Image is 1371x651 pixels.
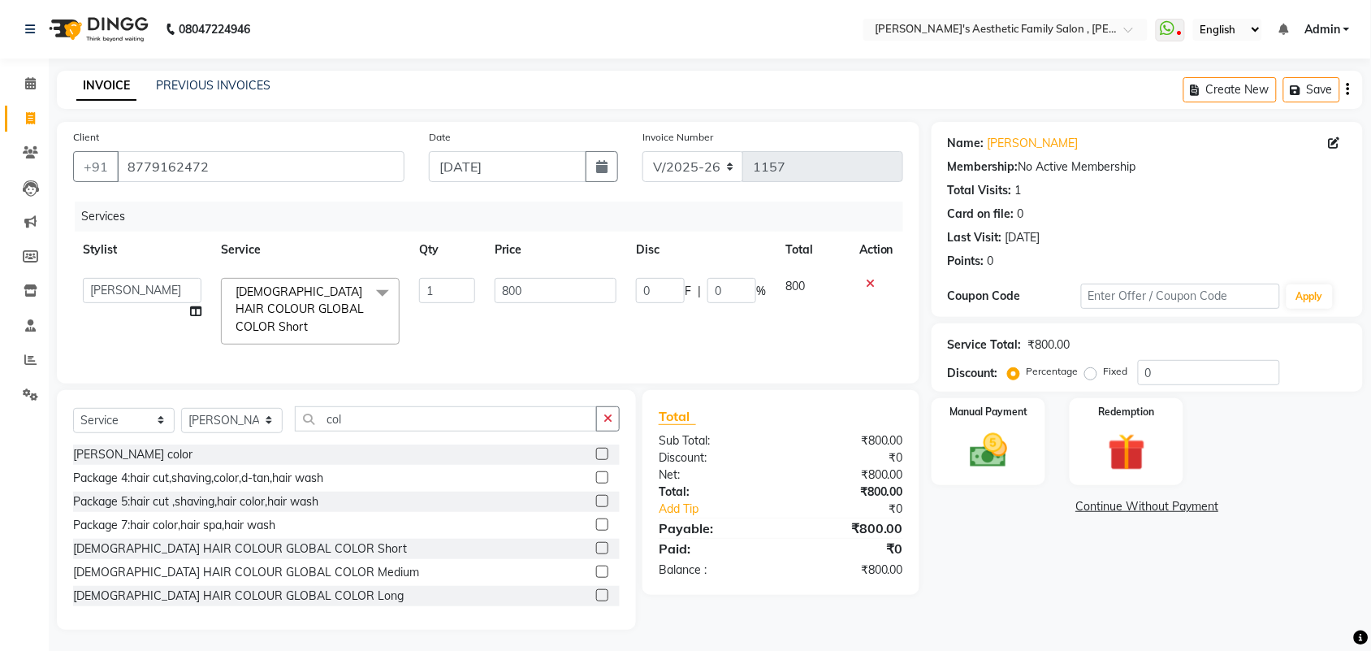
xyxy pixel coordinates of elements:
[756,283,766,300] span: %
[781,484,915,501] div: ₹800.00
[781,539,915,558] div: ₹0
[685,283,691,300] span: F
[948,365,998,382] div: Discount:
[409,232,485,268] th: Qty
[1081,284,1280,309] input: Enter Offer / Coupon Code
[73,540,407,558] div: [DEMOGRAPHIC_DATA] HAIR COLOUR GLOBAL COLOR Short
[647,562,781,579] div: Balance :
[948,135,984,152] div: Name:
[803,501,915,518] div: ₹0
[935,498,1360,515] a: Continue Without Payment
[642,130,713,145] label: Invoice Number
[179,7,250,52] b: 08047224946
[948,206,1014,223] div: Card on file:
[948,253,984,270] div: Points:
[698,283,701,300] span: |
[781,519,915,538] div: ₹800.00
[1104,364,1128,379] label: Fixed
[1304,21,1340,38] span: Admin
[76,72,136,101] a: INVOICE
[647,467,781,484] div: Net:
[948,229,1002,246] div: Last Visit:
[647,432,781,449] div: Sub Total:
[647,484,781,501] div: Total:
[1015,182,1022,199] div: 1
[1183,77,1277,102] button: Create New
[785,279,805,293] span: 800
[1096,429,1157,475] img: _gift.svg
[429,130,451,145] label: Date
[948,182,1012,199] div: Total Visits:
[626,232,776,268] th: Disc
[850,232,903,268] th: Action
[41,7,153,52] img: logo
[295,406,597,432] input: Search or Scan
[1018,206,1024,223] div: 0
[156,78,270,93] a: PREVIOUS INVOICES
[1283,77,1340,102] button: Save
[948,336,1022,354] div: Service Total:
[73,517,275,534] div: Package 7:hair color,hair spa,hair wash
[1027,364,1079,379] label: Percentage
[781,449,915,467] div: ₹0
[73,564,419,581] div: [DEMOGRAPHIC_DATA] HAIR COLOUR GLOBAL COLOR Medium
[485,232,626,268] th: Price
[236,284,364,334] span: [DEMOGRAPHIC_DATA] HAIR COLOUR GLOBAL COLOR Short
[647,539,781,558] div: Paid:
[781,562,915,579] div: ₹800.00
[781,432,915,449] div: ₹800.00
[1287,284,1333,309] button: Apply
[659,408,696,425] span: Total
[647,501,803,518] a: Add Tip
[949,405,1027,419] label: Manual Payment
[948,288,1081,305] div: Coupon Code
[211,232,409,268] th: Service
[73,588,404,605] div: [DEMOGRAPHIC_DATA] HAIR COLOUR GLOBAL COLOR Long
[73,151,119,182] button: +91
[75,202,915,232] div: Services
[958,429,1019,472] img: _cash.svg
[73,493,318,510] div: Package 5:hair cut ,shaving,hair color,hair wash
[117,151,404,182] input: Search by Name/Mobile/Email/Code
[781,467,915,484] div: ₹800.00
[988,135,1079,152] a: [PERSON_NAME]
[1006,229,1040,246] div: [DATE]
[948,158,1347,176] div: No Active Membership
[647,519,781,538] div: Payable:
[73,470,323,487] div: Package 4:hair cut,shaving,color,d-tan,hair wash
[1099,405,1155,419] label: Redemption
[73,446,192,463] div: [PERSON_NAME] color
[647,449,781,467] div: Discount:
[73,130,99,145] label: Client
[308,319,315,334] a: x
[948,158,1019,176] div: Membership:
[776,232,850,268] th: Total
[1028,336,1070,354] div: ₹800.00
[73,232,211,268] th: Stylist
[988,253,994,270] div: 0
